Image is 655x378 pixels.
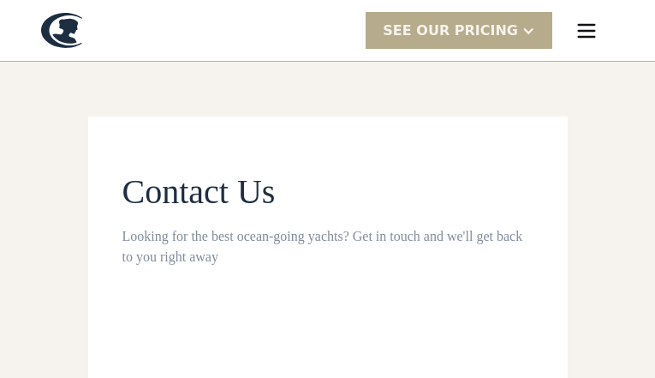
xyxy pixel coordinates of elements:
a: home [41,13,82,48]
div: SEE Our Pricing [383,21,518,41]
div: SEE Our Pricing [366,12,552,49]
span: Contact Us [122,172,276,211]
div: Looking for the best ocean-going yachts? Get in touch and we'll get back to you right away [122,226,533,267]
div: menu [559,3,614,58]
